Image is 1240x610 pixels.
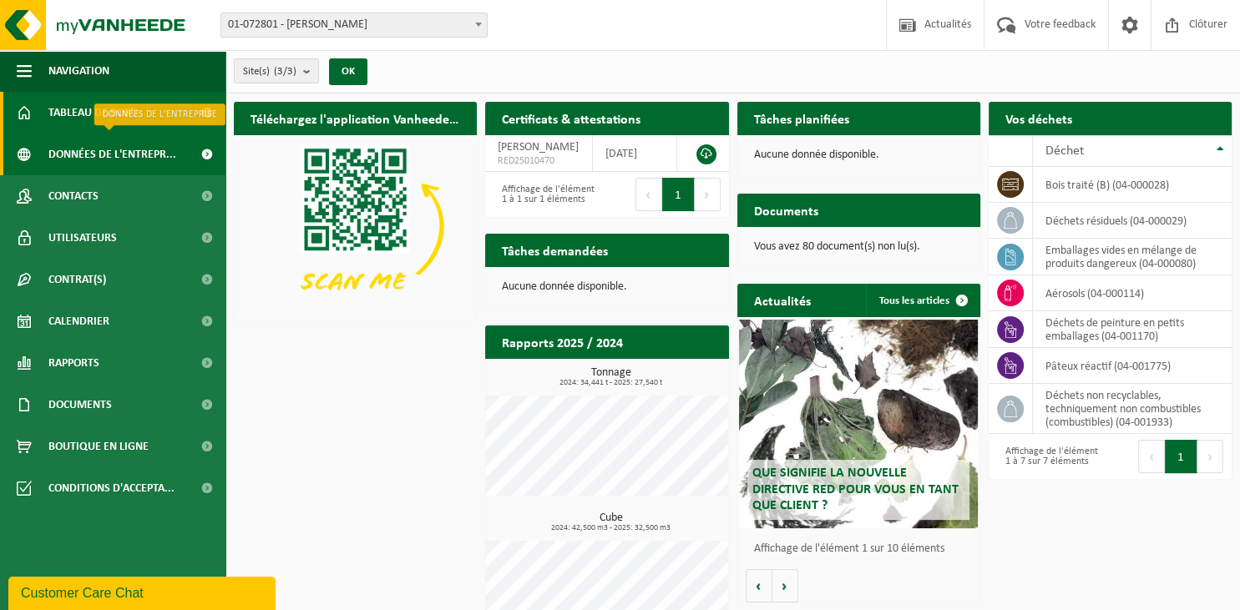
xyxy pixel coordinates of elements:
[485,102,657,134] h2: Certificats & attestations
[695,178,721,211] button: Next
[1138,440,1165,473] button: Previous
[1165,440,1197,473] button: 1
[498,154,580,168] span: RED25010470
[866,284,979,317] a: Tous les articles
[997,438,1102,475] div: Affichage de l'élément 1 à 7 sur 7 éléments
[234,102,477,134] h2: Téléchargez l'application Vanheede+ maintenant!
[220,13,488,38] span: 01-072801 - CRAFT - LOMME
[243,59,296,84] span: Site(s)
[498,141,579,154] span: [PERSON_NAME]
[593,135,677,172] td: [DATE]
[48,426,149,467] span: Boutique en ligne
[754,149,964,161] p: Aucune donnée disponible.
[48,384,112,426] span: Documents
[48,259,106,300] span: Contrat(s)
[493,524,728,532] span: 2024: 42,500 m3 - 2025: 32,500 m3
[584,358,727,391] a: Consulter les rapports
[1033,348,1232,384] td: pâteux réactif (04-001775)
[221,13,487,37] span: 01-072801 - CRAFT - LOMME
[737,102,866,134] h2: Tâches planifiées
[48,134,176,175] span: Données de l'entrepr...
[274,66,296,77] count: (3/3)
[746,569,772,602] button: Vorige
[493,512,728,532] h3: Cube
[754,241,964,253] p: Vous avez 80 document(s) non lu(s).
[1033,239,1232,275] td: emballages vides en mélange de produits dangereux (04-000080)
[48,50,109,92] span: Navigation
[48,300,109,342] span: Calendrier
[1033,311,1232,348] td: déchets de peinture en petits emballages (04-001170)
[739,320,977,528] a: Que signifie la nouvelle directive RED pour vous en tant que client ?
[1197,440,1223,473] button: Next
[1033,167,1232,203] td: bois traité (B) (04-000028)
[737,194,835,226] h2: Documents
[48,342,99,384] span: Rapports
[1033,275,1232,311] td: aérosols (04-000114)
[752,466,958,512] span: Que signifie la nouvelle directive RED pour vous en tant que client ?
[493,367,728,387] h3: Tonnage
[485,325,640,358] h2: Rapports 2025 / 2024
[485,234,625,266] h2: Tâches demandées
[754,543,972,555] p: Affichage de l'élément 1 sur 10 éléments
[493,176,599,213] div: Affichage de l'élément 1 à 1 sur 1 éléments
[48,175,99,217] span: Contacts
[48,217,117,259] span: Utilisateurs
[234,58,319,83] button: Site(s)(3/3)
[662,178,695,211] button: 1
[1033,384,1232,434] td: déchets non recyclables, techniquement non combustibles (combustibles) (04-001933)
[502,281,711,293] p: Aucune donnée disponible.
[737,284,828,316] h2: Actualités
[1045,144,1084,158] span: Déchet
[493,379,728,387] span: 2024: 34,441 t - 2025: 27,540 t
[234,135,477,317] img: Download de VHEPlus App
[1033,203,1232,239] td: déchets résiduels (04-000029)
[8,573,279,610] iframe: chat widget
[329,58,367,85] button: OK
[635,178,662,211] button: Previous
[48,467,175,509] span: Conditions d'accepta...
[772,569,798,602] button: Volgende
[48,92,139,134] span: Tableau de bord
[989,102,1089,134] h2: Vos déchets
